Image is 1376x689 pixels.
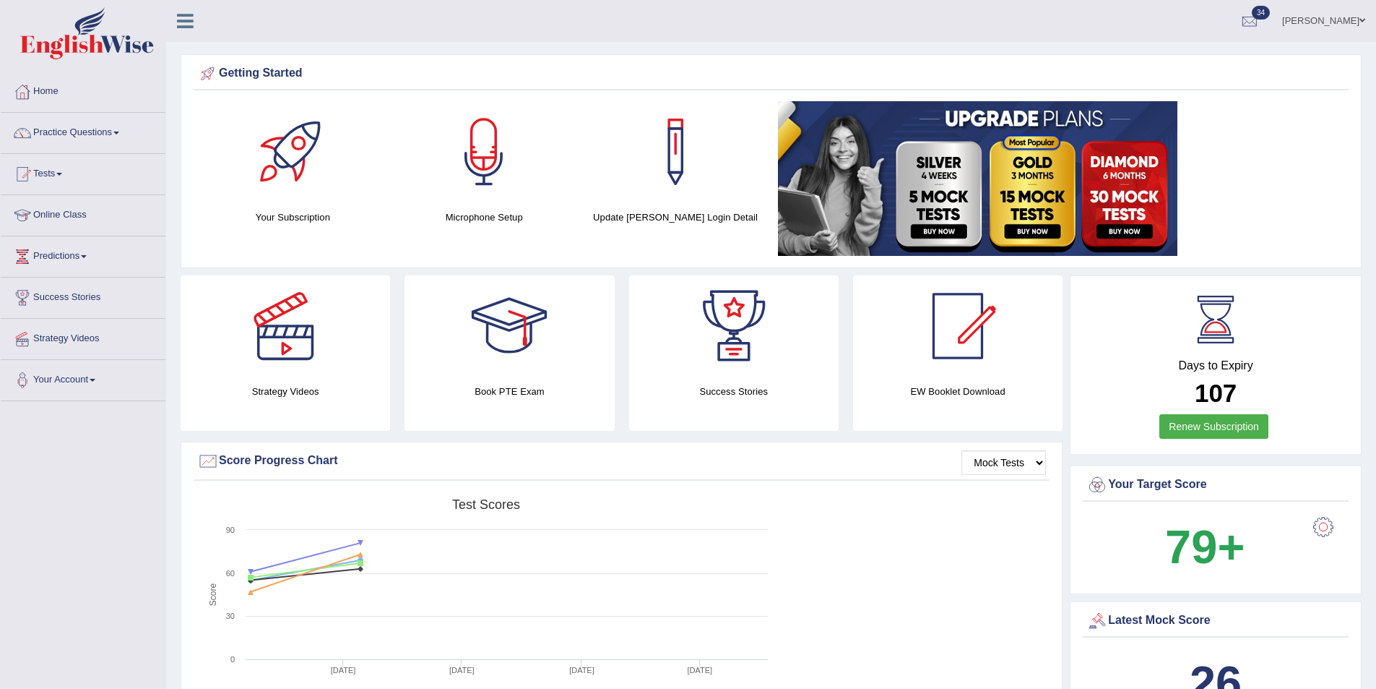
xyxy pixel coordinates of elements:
[230,655,235,664] text: 0
[396,210,573,225] h4: Microphone Setup
[1159,414,1268,439] a: Renew Subscription
[688,666,713,675] tspan: [DATE]
[587,210,764,225] h4: Update [PERSON_NAME] Login Detail
[197,450,1046,472] div: Score Progress Chart
[452,497,520,512] tspan: Test scores
[1,236,165,273] a: Predictions
[197,63,1345,85] div: Getting Started
[449,666,475,675] tspan: [DATE]
[226,612,235,620] text: 30
[1,113,165,149] a: Practice Questions
[1,360,165,396] a: Your Account
[208,583,218,607] tspan: Score
[226,569,235,578] text: 60
[331,666,356,675] tspan: [DATE]
[1,154,165,190] a: Tests
[1086,359,1345,372] h4: Days to Expiry
[204,210,381,225] h4: Your Subscription
[629,384,839,399] h4: Success Stories
[778,101,1177,256] img: small5.jpg
[1086,610,1345,632] div: Latest Mock Score
[1165,521,1245,573] b: 79+
[1086,474,1345,496] div: Your Target Score
[853,384,1063,399] h4: EW Booklet Download
[1,319,165,355] a: Strategy Videos
[1,195,165,231] a: Online Class
[404,384,614,399] h4: Book PTE Exam
[226,526,235,534] text: 90
[1252,6,1270,20] span: 34
[1195,379,1237,407] b: 107
[1,72,165,108] a: Home
[1,278,165,314] a: Success Stories
[181,384,390,399] h4: Strategy Videos
[569,666,594,675] tspan: [DATE]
